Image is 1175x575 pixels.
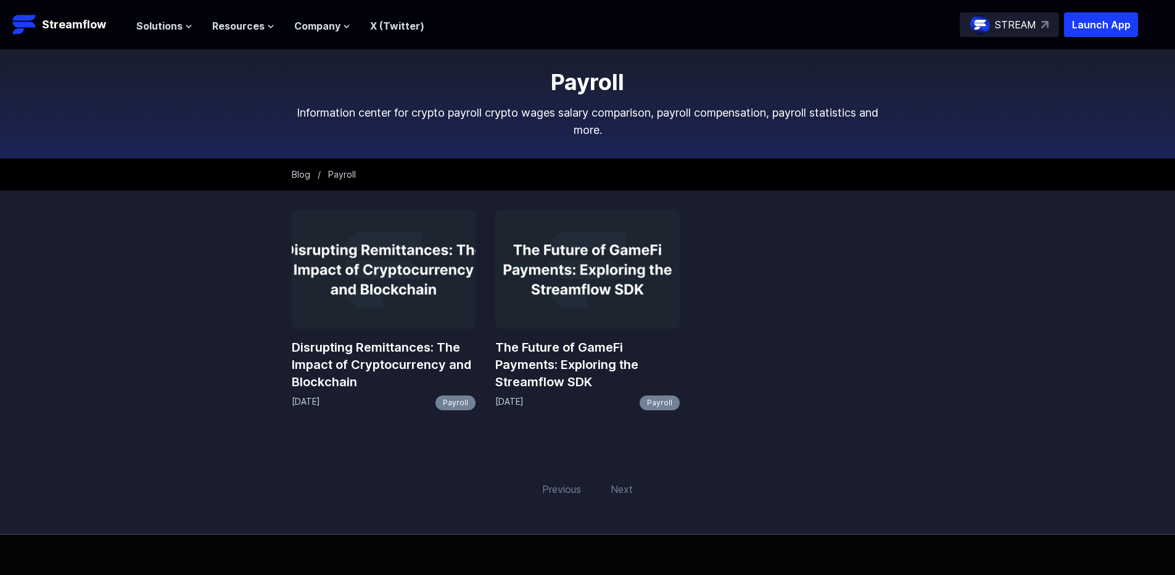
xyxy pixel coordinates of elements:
span: Previous [535,474,588,504]
p: Streamflow [42,16,106,33]
button: Solutions [136,19,192,33]
span: / [318,169,321,180]
a: The Future of GameFi Payments: Exploring the Streamflow SDK [495,339,680,391]
p: [DATE] [495,395,524,410]
a: STREAM [960,12,1059,37]
button: Launch App [1064,12,1138,37]
span: Payroll [328,169,356,180]
span: Resources [212,19,265,33]
p: [DATE] [292,395,320,410]
span: Solutions [136,19,183,33]
img: Streamflow Logo [12,12,37,37]
h1: Payroll [292,70,884,94]
button: Resources [212,19,274,33]
img: Disrupting Remittances: The Impact of Cryptocurrency and Blockchain [292,210,476,329]
p: Information center for crypto payroll crypto wages salary comparison, payroll compensation, payro... [292,104,884,139]
img: The Future of GameFi Payments: Exploring the Streamflow SDK [495,210,680,329]
a: Payroll [640,395,680,410]
img: top-right-arrow.svg [1041,21,1049,28]
p: STREAM [995,17,1036,32]
a: Blog [292,169,310,180]
a: Streamflow [12,12,124,37]
span: Company [294,19,340,33]
img: streamflow-logo-circle.png [970,15,990,35]
span: Next [603,474,640,504]
a: Disrupting Remittances: The Impact of Cryptocurrency and Blockchain [292,339,476,391]
a: X (Twitter) [370,20,424,32]
button: Company [294,19,350,33]
a: Payroll [435,395,476,410]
